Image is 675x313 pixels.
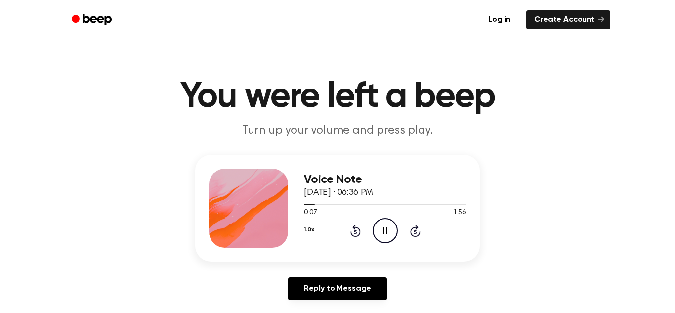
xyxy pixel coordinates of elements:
a: Beep [65,10,121,30]
a: Reply to Message [288,277,387,300]
span: 1:56 [453,208,466,218]
a: Create Account [526,10,610,29]
a: Log in [478,8,520,31]
h1: You were left a beep [84,79,591,115]
span: [DATE] · 06:36 PM [304,188,373,197]
span: 0:07 [304,208,317,218]
p: Turn up your volume and press play. [148,123,527,139]
button: 1.0x [304,222,314,238]
h3: Voice Note [304,173,466,186]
